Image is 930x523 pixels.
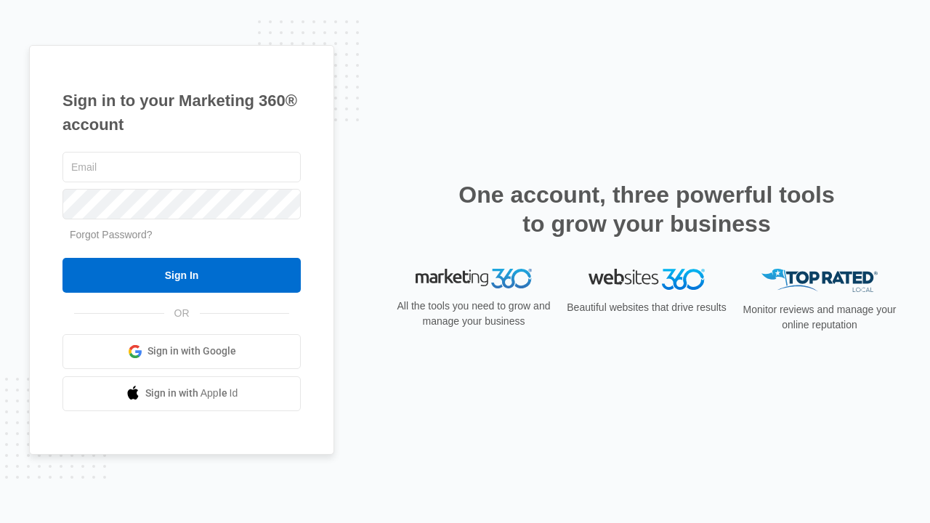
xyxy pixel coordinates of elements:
[70,229,153,240] a: Forgot Password?
[62,258,301,293] input: Sign In
[589,269,705,290] img: Websites 360
[761,269,878,293] img: Top Rated Local
[164,306,200,321] span: OR
[416,269,532,289] img: Marketing 360
[454,180,839,238] h2: One account, three powerful tools to grow your business
[62,152,301,182] input: Email
[62,89,301,137] h1: Sign in to your Marketing 360® account
[565,300,728,315] p: Beautiful websites that drive results
[62,334,301,369] a: Sign in with Google
[147,344,236,359] span: Sign in with Google
[62,376,301,411] a: Sign in with Apple Id
[145,386,238,401] span: Sign in with Apple Id
[392,299,555,329] p: All the tools you need to grow and manage your business
[738,302,901,333] p: Monitor reviews and manage your online reputation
